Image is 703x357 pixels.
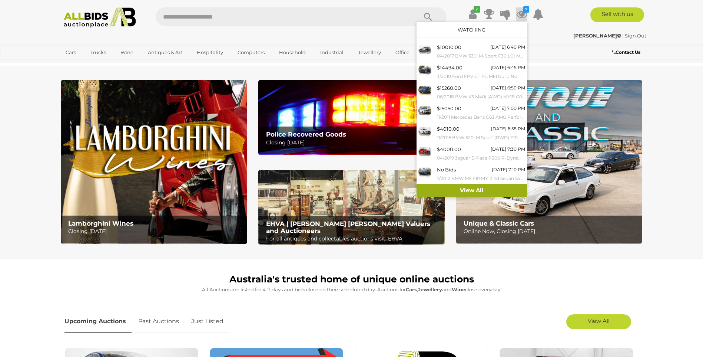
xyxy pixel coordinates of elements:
[68,227,243,236] p: Closing [DATE]
[86,46,111,59] a: Trucks
[573,33,621,39] strong: [PERSON_NAME]
[464,220,534,227] b: Unique & Classic Cars
[417,102,527,123] a: $15050.00 [DATE] 7:00 PM 11/2011 Mercedes Benz C63 AMG Performance Package Plus W204 MY11 4d Seda...
[437,134,525,142] small: 11/2016 BMW 520i M Sport (RWD) F10 MY17 4d Sedan Alpine White Turbo 2.0L
[456,80,642,244] img: Unique & Classic Cars
[437,154,525,162] small: 04/2019 Jaguar E-Pace P300 R-Dynamic HSE (221kW AWD) X540 MY19 4d Wagon Firenze Red Metallic Turb...
[418,104,431,117] img: 54935-1a_ex.jpg
[491,84,525,92] div: [DATE] 6:50 PM
[437,126,460,132] span: $4010.00
[437,174,525,183] small: 7/2012 BMW M5 F10 MY12 4d Sedan Sapphire Black Metallic Twin Turbo V8 4.4L
[64,311,132,333] a: Upcoming Auctions
[61,80,247,244] a: Lamborghini Wines Lamborghini Wines Closing [DATE]
[418,166,431,178] img: 55169-1a_ex.jpg
[612,48,642,56] a: Contact Us
[437,113,525,121] small: 11/2011 Mercedes Benz C63 AMG Performance Package Plus W204 MY11 4d Sedan Calcite White V8 6.3L
[233,46,269,59] a: Computers
[491,125,525,133] div: [DATE] 6:55 PM
[409,7,447,26] button: Search
[192,46,228,59] a: Hospitality
[622,33,624,39] span: |
[437,93,525,101] small: 06/2018 BMW X3 M40i (AWD) MY18 G01 4d Wagon Phytonic Blue Metallic Turbo 3.0L
[437,105,461,111] span: $15050.00
[417,184,527,197] a: View All
[437,146,461,152] span: $4000.00
[61,80,247,244] img: Lamborghini Wines
[266,220,430,235] b: EHVA | [PERSON_NAME] [PERSON_NAME] Valuers and Auctioneers
[417,143,527,164] a: $4000.00 [DATE] 7:30 PM 04/2019 Jaguar E-Pace P300 R-Dynamic HSE (221kW AWD) X540 MY19 4d Wagon F...
[566,314,631,329] a: View All
[491,145,525,153] div: [DATE] 7:30 PM
[417,62,527,82] a: $14494.00 [DATE] 6:45 PM 3/2010 Ford FPV GT FG Mk1 Build No. #882 4d Sedan Silhouette Black V8 5.4L
[143,46,187,59] a: Antiques & Art
[417,82,527,102] a: $15260.00 [DATE] 6:50 PM 06/2018 BMW X3 M40i (AWD) MY18 G01 4d Wagon Phytonic Blue Metallic Turbo...
[437,85,461,91] span: $15260.00
[437,65,462,71] span: $14494.00
[391,46,414,59] a: Office
[490,43,525,51] div: [DATE] 6:40 PM
[437,52,525,60] small: 04/2017 BMW 330i M-Sport F30 LCI MY18 4D Sedan Mineral Grey Turbo 2.0L
[573,33,622,39] a: [PERSON_NAME]
[274,46,311,59] a: Household
[418,63,431,76] img: 55014-1a_ex.jpg
[437,167,456,173] span: No Bids
[406,286,417,292] strong: Cars
[61,46,81,59] a: Cars
[418,145,431,158] img: 55080-1a_ex.jpg
[516,7,527,21] a: 7
[133,311,185,333] a: Past Auctions
[474,6,480,13] i: ✔
[437,72,525,81] small: 3/2010 Ford FPV GT FG Mk1 Build No. #882 4d Sedan Silhouette Black V8 5.4L
[588,317,610,324] span: View All
[116,46,138,59] a: Wine
[266,234,441,243] p: For all antiques and collectables auctions visit: EHVA
[418,286,442,292] strong: Jewellery
[417,164,527,184] a: No Bids [DATE] 7:10 PM 7/2012 BMW M5 F10 MY12 4d Sedan Sapphire Black Metallic Twin Turbo V8 4.4L
[353,46,386,59] a: Jewellery
[258,80,445,155] img: Police Recovered Goods
[417,41,527,62] a: $10010.00 [DATE] 6:40 PM 04/2017 BMW 330i M-Sport F30 LCI MY18 4D Sedan Mineral Grey Turbo 2.0L
[258,80,445,155] a: Police Recovered Goods Police Recovered Goods Closing [DATE]
[492,166,525,174] div: [DATE] 7:10 PM
[266,138,441,147] p: Closing [DATE]
[417,123,527,143] a: $4010.00 [DATE] 6:55 PM 11/2016 BMW 520i M Sport (RWD) F10 MY17 4d Sedan Alpine White Turbo 2.0L
[258,170,445,245] a: EHVA | Evans Hastings Valuers and Auctioneers EHVA | [PERSON_NAME] [PERSON_NAME] Valuers and Auct...
[418,43,431,56] img: 54992-1a_ex.jpg
[490,104,525,112] div: [DATE] 7:00 PM
[258,170,445,245] img: EHVA | Evans Hastings Valuers and Auctioneers
[612,49,640,55] b: Contact Us
[60,7,140,28] img: Allbids.com.au
[590,7,644,22] a: Sell with us
[418,84,431,97] img: 54939-1a_ex.jpg
[456,80,642,244] a: Unique & Classic Cars Unique & Classic Cars Online Now, Closing [DATE]
[523,6,529,13] i: 7
[458,27,485,33] a: Watching
[64,274,639,285] h1: Australia's trusted home of unique online auctions
[437,44,461,50] span: $10010.00
[452,286,465,292] strong: Wine
[186,311,229,333] a: Just Listed
[418,125,431,138] img: 55119-1a_ex.jpg
[491,63,525,72] div: [DATE] 6:45 PM
[464,227,638,236] p: Online Now, Closing [DATE]
[266,131,346,138] b: Police Recovered Goods
[64,285,639,294] p: All Auctions are listed for 4-7 days and bids close on their scheduled day. Auctions for , and cl...
[68,220,133,227] b: Lamborghini Wines
[315,46,348,59] a: Industrial
[467,7,478,21] a: ✔
[625,33,646,39] a: Sign Out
